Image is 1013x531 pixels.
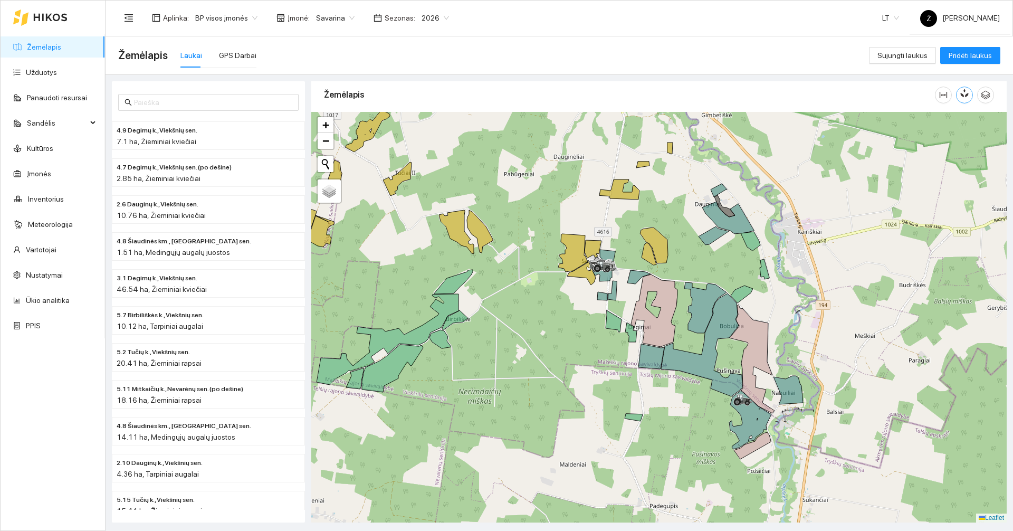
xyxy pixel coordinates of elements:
[117,470,199,478] span: 4.36 ha, Tarpiniai augalai
[26,68,57,77] a: Užduotys
[27,112,87,134] span: Sandėlis
[117,200,198,210] span: 2.6 Dauginų k., Viekšnių sen.
[117,433,235,441] span: 14.11 ha, Medingųjų augalų juostos
[926,10,931,27] span: Ž
[28,195,64,203] a: Inventorius
[318,156,333,172] button: Initiate a new search
[152,14,160,22] span: layout
[940,51,1000,60] a: Pridėti laukus
[117,421,251,431] span: 4.8 Šiaudinės km., Papilės sen.
[935,91,951,99] span: column-width
[117,163,232,173] span: 4.7 Degimų k., Viekšnių sen. (po dešine)
[322,134,329,147] span: −
[117,248,230,257] span: 1.51 ha, Medingųjų augalų juostos
[26,245,56,254] a: Vartotojai
[26,271,63,279] a: Nustatymai
[27,93,87,102] a: Panaudoti resursai
[940,47,1000,64] button: Pridėti laukus
[27,144,53,153] a: Kultūros
[374,14,382,22] span: calendar
[318,117,333,133] a: Zoom in
[117,310,204,320] span: 5.7 Birbiliškės k., Viekšnių sen.
[318,133,333,149] a: Zoom out
[117,495,195,505] span: 5.15 Tučių k., Viekšnių sen.
[869,47,936,64] button: Sujungti laukus
[27,169,51,178] a: Įmonės
[949,50,992,61] span: Pridėti laukus
[117,273,197,283] span: 3.1 Degimų k., Viekšnių sen.
[117,507,202,515] span: 15.41 ha, Žieminiai rapsai
[318,179,341,203] a: Layers
[117,285,207,293] span: 46.54 ha, Žieminiai kviečiai
[869,51,936,60] a: Sujungti laukus
[422,10,449,26] span: 2026
[117,137,196,146] span: 7.1 ha, Žieminiai kviečiai
[26,296,70,305] a: Ūkio analitika
[935,87,952,103] button: column-width
[117,236,251,246] span: 4.8 Šiaudinės km., Papilės sen.
[219,50,256,61] div: GPS Darbai
[117,347,190,357] span: 5.2 Tučių k., Viekšnių sen.
[117,211,206,220] span: 10.76 ha, Žieminiai kviečiai
[385,12,415,24] span: Sezonas :
[117,126,197,136] span: 4.9 Degimų k., Viekšnių sen.
[117,359,202,367] span: 20.41 ha, Žieminiai rapsai
[117,322,203,330] span: 10.12 ha, Tarpiniai augalai
[882,10,899,26] span: LT
[322,118,329,131] span: +
[117,396,202,404] span: 18.16 ha, Žieminiai rapsai
[117,384,243,394] span: 5.11 Mitkaičių k., Nevarėnų sen. (po dešine)
[316,10,355,26] span: Savarina
[117,458,203,468] span: 2.10 Dauginų k., Viekšnių sen.
[118,7,139,29] button: menu-fold
[124,13,133,23] span: menu-fold
[180,50,202,61] div: Laukai
[28,220,73,229] a: Meteorologija
[920,14,1000,22] span: [PERSON_NAME]
[134,97,292,108] input: Paieška
[195,10,257,26] span: BP visos įmonės
[27,43,61,51] a: Žemėlapis
[125,99,132,106] span: search
[276,14,285,22] span: shop
[163,12,189,24] span: Aplinka :
[877,50,928,61] span: Sujungti laukus
[288,12,310,24] span: Įmonė :
[26,321,41,330] a: PPIS
[117,174,200,183] span: 2.85 ha, Žieminiai kviečiai
[979,514,1004,521] a: Leaflet
[324,80,935,110] div: Žemėlapis
[118,47,168,64] span: Žemėlapis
